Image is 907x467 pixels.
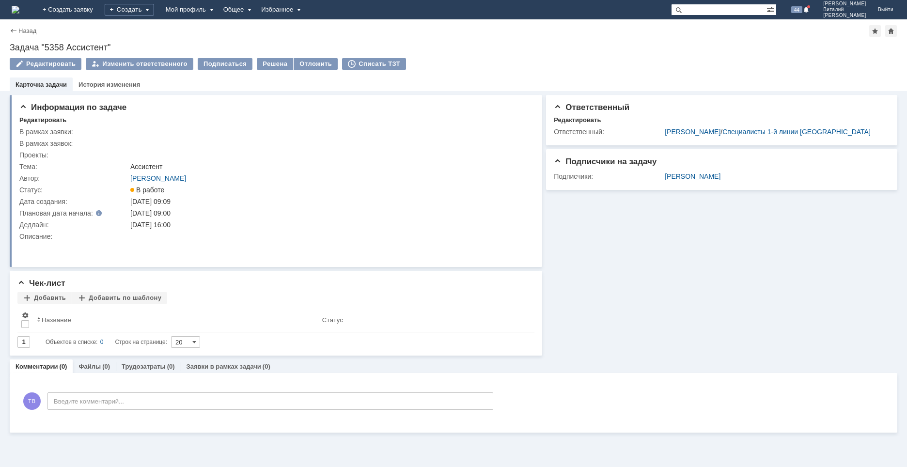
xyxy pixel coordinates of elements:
div: (0) [167,363,175,370]
div: Создать [105,4,154,16]
a: Назад [18,27,36,34]
div: Название [42,316,71,324]
div: Сделать домашней страницей [885,25,897,37]
a: Перейти на домашнюю страницу [12,6,19,14]
i: Строк на странице: [46,336,167,348]
span: Объектов в списке: [46,339,97,345]
div: / [665,128,884,136]
span: В работе [130,186,164,194]
div: [DATE] 09:09 [130,198,528,205]
span: Расширенный поиск [766,4,776,14]
div: Ответственный: [554,128,663,136]
a: Карточка задачи [16,81,67,88]
div: Автор: [19,174,128,182]
div: Дата создания: [19,198,128,205]
th: Статус [318,308,527,332]
a: Специалисты 1-й линии [GEOGRAPHIC_DATA] [722,128,871,136]
div: Задача "5358 Ассистент" [10,43,897,52]
a: Комментарии [16,363,58,370]
span: Виталий [823,7,866,13]
div: Редактировать [554,116,601,124]
div: Плановая дата начала: [19,209,117,217]
div: Статус [322,316,343,324]
div: Описание: [19,233,530,240]
div: 0 [100,336,104,348]
span: Чек-лист [17,279,65,288]
span: Информация по задаче [19,103,126,112]
img: logo [12,6,19,14]
div: Добавить в избранное [869,25,881,37]
span: ТВ [23,392,41,410]
div: (0) [263,363,270,370]
a: [PERSON_NAME] [130,174,186,182]
a: История изменения [78,81,140,88]
div: (0) [102,363,110,370]
div: В рамках заявки: [19,128,128,136]
a: [PERSON_NAME] [665,128,720,136]
th: Название [33,308,318,332]
div: Подписчики: [554,172,663,180]
div: Дедлайн: [19,221,128,229]
span: Настройки [21,311,29,319]
div: [DATE] 16:00 [130,221,528,229]
div: В рамках заявок: [19,140,128,147]
span: Подписчики на задачу [554,157,657,166]
a: [PERSON_NAME] [665,172,720,180]
span: Ответственный [554,103,629,112]
div: Проекты: [19,151,128,159]
a: Файлы [78,363,101,370]
span: 44 [791,6,802,13]
div: Редактировать [19,116,66,124]
a: Заявки в рамках задачи [187,363,261,370]
a: Трудозатраты [122,363,166,370]
div: Статус: [19,186,128,194]
div: Тема: [19,163,128,171]
span: [PERSON_NAME] [823,1,866,7]
div: Ассистент [130,163,528,171]
div: [DATE] 09:00 [130,209,528,217]
div: (0) [60,363,67,370]
span: [PERSON_NAME] [823,13,866,18]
